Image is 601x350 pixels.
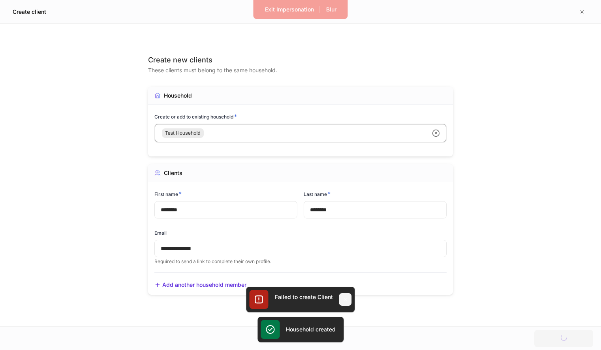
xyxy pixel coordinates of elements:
[260,3,319,16] button: Exit Impersonation
[275,293,333,301] div: Failed to create Client
[326,6,336,13] div: Blur
[286,326,336,333] h5: Household created
[321,3,342,16] button: Blur
[265,6,314,13] div: Exit Impersonation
